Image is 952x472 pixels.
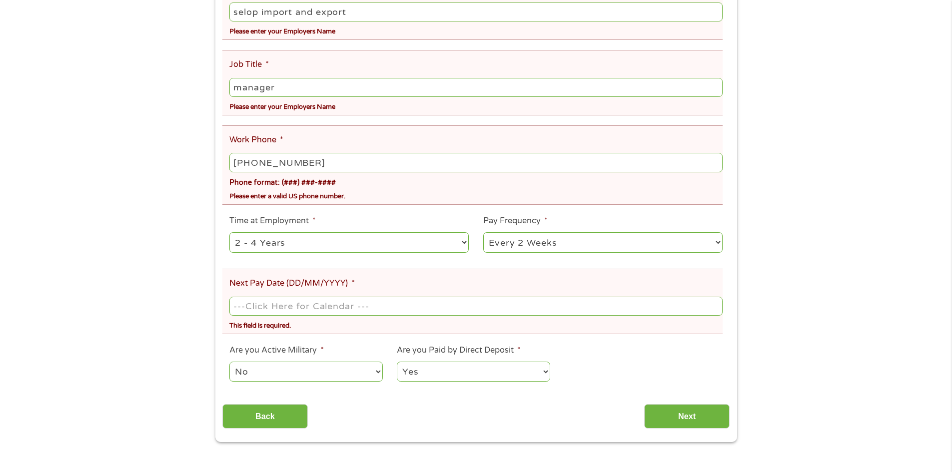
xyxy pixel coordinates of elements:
label: Job Title [229,59,269,70]
div: Please enter a valid US phone number. [229,188,722,202]
input: (231) 754-4010 [229,153,722,172]
input: Next [644,404,730,429]
div: Please enter your Employers Name [229,99,722,112]
label: Time at Employment [229,216,316,226]
label: Are you Active Military [229,345,324,356]
label: Are you Paid by Direct Deposit [397,345,521,356]
label: Next Pay Date (DD/MM/YYYY) [229,278,355,289]
input: Back [222,404,308,429]
input: ---Click Here for Calendar --- [229,297,722,316]
label: Work Phone [229,135,283,145]
div: Phone format: (###) ###-#### [229,174,722,188]
label: Pay Frequency [483,216,548,226]
div: This field is required. [229,318,722,331]
div: Please enter your Employers Name [229,23,722,37]
input: Cashier [229,78,722,97]
input: Walmart [229,2,722,21]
